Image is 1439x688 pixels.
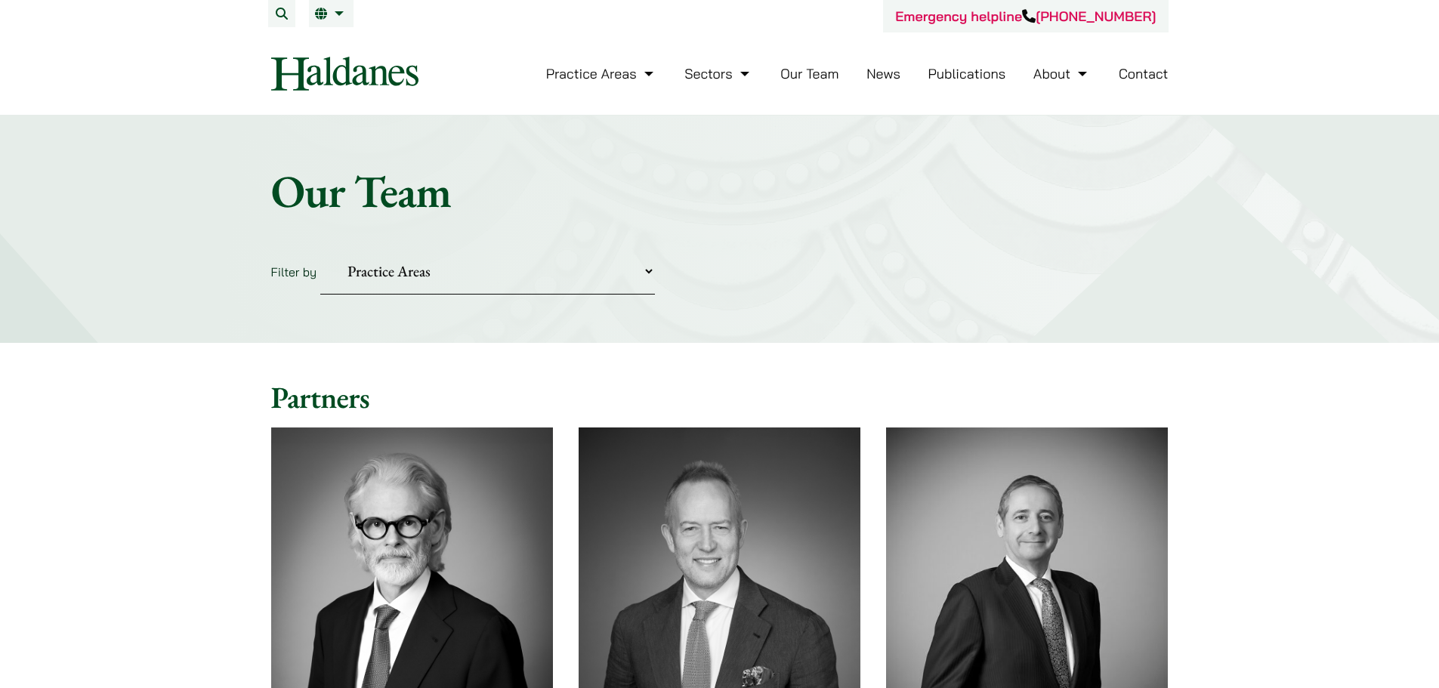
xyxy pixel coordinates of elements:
a: About [1033,65,1091,82]
a: EN [315,8,347,20]
h2: Partners [271,379,1169,415]
a: Practice Areas [546,65,657,82]
a: News [866,65,900,82]
img: Logo of Haldanes [271,57,418,91]
a: Publications [928,65,1006,82]
a: Our Team [780,65,838,82]
a: Sectors [684,65,752,82]
a: Contact [1119,65,1169,82]
h1: Our Team [271,164,1169,218]
label: Filter by [271,264,317,279]
a: Emergency helpline[PHONE_NUMBER] [895,8,1156,25]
